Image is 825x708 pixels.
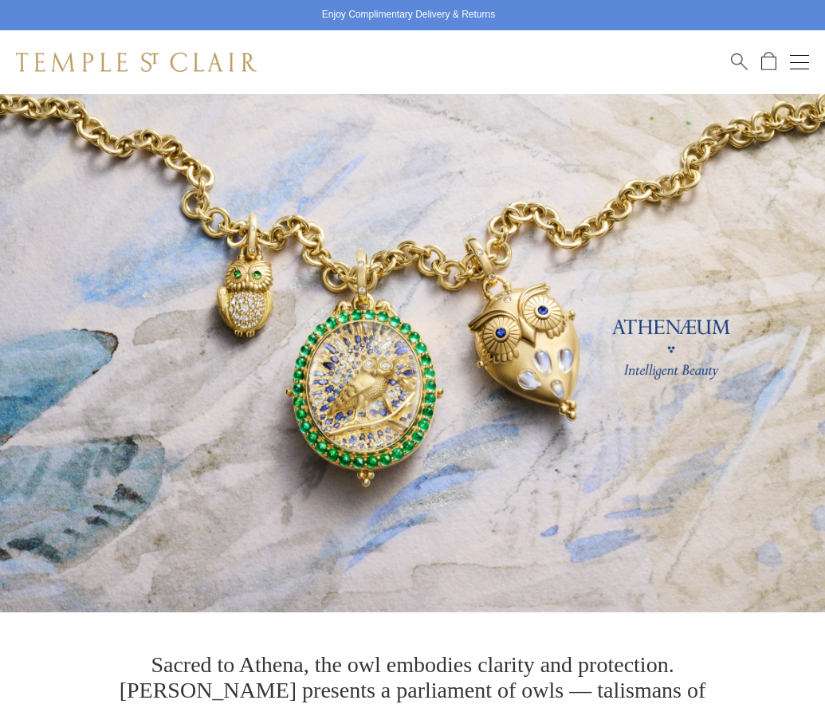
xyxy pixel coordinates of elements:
a: Search [731,52,748,72]
img: Temple St. Clair [16,53,257,72]
p: Enjoy Complimentary Delivery & Returns [322,7,495,23]
button: Open navigation [790,53,809,72]
a: Open Shopping Bag [761,52,776,72]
